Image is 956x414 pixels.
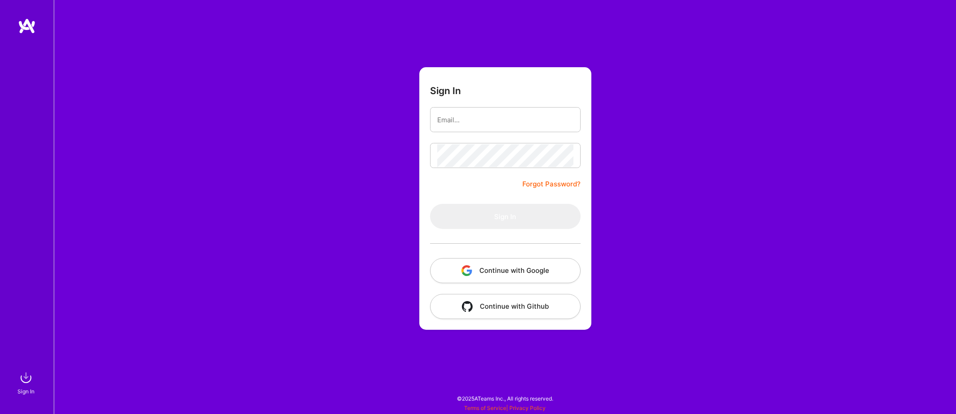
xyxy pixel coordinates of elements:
[17,369,35,387] img: sign in
[430,294,581,319] button: Continue with Github
[17,387,34,396] div: Sign In
[430,258,581,283] button: Continue with Google
[19,369,35,396] a: sign inSign In
[430,85,461,96] h3: Sign In
[509,405,546,411] a: Privacy Policy
[522,179,581,190] a: Forgot Password?
[18,18,36,34] img: logo
[54,387,956,410] div: © 2025 ATeams Inc., All rights reserved.
[464,405,546,411] span: |
[437,108,573,131] input: Email...
[462,301,473,312] img: icon
[461,265,472,276] img: icon
[430,204,581,229] button: Sign In
[464,405,506,411] a: Terms of Service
